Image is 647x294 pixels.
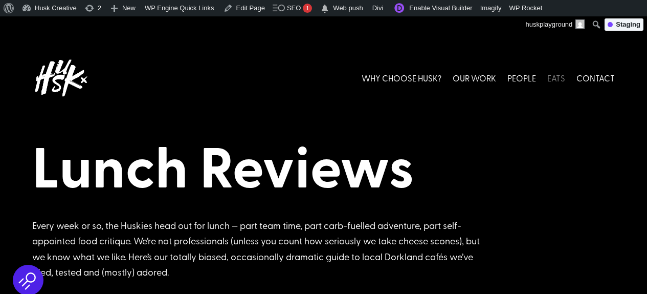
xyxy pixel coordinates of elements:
div: Staging [605,18,643,31]
a: PEOPLE [507,55,536,101]
div: 1 [303,4,312,13]
img: Husk logo [32,55,88,101]
a: WHY CHOOSE HUSK? [362,55,441,101]
span:  [320,2,330,16]
a: OUR WORK [453,55,496,101]
h1: Lunch Reviews [32,132,615,204]
div: Every week or so, the Huskies head out for lunch — part team time, part carb-fuelled adventure, p... [32,218,493,280]
a: EATS [547,55,565,101]
span: huskplayground [526,20,573,28]
a: CONTACT [576,55,615,101]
